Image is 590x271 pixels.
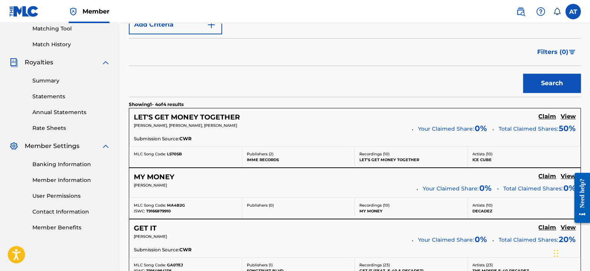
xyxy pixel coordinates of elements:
[559,123,576,134] span: 50 %
[553,8,561,15] div: Notifications
[475,234,487,245] span: 0 %
[134,203,166,208] span: MLC Song Code:
[418,125,474,133] span: Your Claimed Share:
[69,7,78,16] img: Top Rightsholder
[423,185,479,193] span: Your Claimed Share:
[134,123,237,128] span: [PERSON_NAME], [PERSON_NAME], [PERSON_NAME]
[503,185,563,193] span: Total Claimed Shares:
[561,173,576,180] h5: View
[32,124,110,132] a: Rate Sheets
[479,182,492,194] span: 0 %
[533,42,581,62] button: Filters (0)
[551,234,590,271] iframe: Chat Widget
[472,157,576,163] p: ICE CUBE
[101,141,110,151] img: expand
[247,151,350,157] p: Publishers ( 2 )
[9,58,19,67] img: Royalties
[32,224,110,232] a: Member Benefits
[32,160,110,168] a: Banking Information
[129,15,222,34] button: Add Criteria
[134,151,166,157] span: MLC Song Code:
[561,224,576,232] a: View
[134,173,174,182] h5: MY MONEY
[561,173,576,181] a: View
[359,151,463,157] p: Recordings ( 10 )
[129,101,184,108] p: Showing 1 - 4 of 4 results
[25,58,53,67] span: Royalties
[101,58,110,67] img: expand
[472,202,576,208] p: Artists ( 10 )
[538,113,556,120] h5: Claim
[559,234,576,245] span: 20 %
[537,47,568,57] span: Filters ( 0 )
[523,74,581,93] button: Search
[569,50,575,54] img: filter
[247,262,350,268] p: Publishers ( 1 )
[561,113,576,121] a: View
[32,176,110,184] a: Member Information
[359,208,463,214] p: MY MONEY
[568,167,590,229] iframe: Resource Center
[536,7,545,16] img: help
[538,173,556,180] h5: Claim
[563,182,576,194] span: 0%
[32,25,110,33] a: Matching Tool
[561,224,576,231] h5: View
[359,262,463,268] p: Recordings ( 23 )
[475,123,487,134] span: 0 %
[134,113,240,122] h5: LET'S GET MONEY TOGETHER
[167,151,182,157] span: LS70SB
[538,224,556,231] h5: Claim
[499,236,558,243] span: Total Claimed Shares:
[32,208,110,216] a: Contact Information
[167,203,185,208] span: MA4B2G
[472,208,576,214] p: DECADEZ
[247,202,350,208] p: Publishers ( 0 )
[32,192,110,200] a: User Permissions
[516,7,525,16] img: search
[134,183,167,188] span: [PERSON_NAME]
[565,4,581,19] div: User Menu
[9,141,19,151] img: Member Settings
[134,224,157,233] h5: GET IT
[134,263,166,268] span: MLC Song Code:
[134,135,179,142] span: Submission Source:
[418,236,474,244] span: Your Claimed Share:
[32,40,110,49] a: Match History
[207,20,216,29] img: 9d2ae6d4665cec9f34b9.svg
[167,263,183,268] span: GA07EJ
[134,234,167,239] span: [PERSON_NAME]
[134,209,145,214] span: ISWC:
[179,135,192,142] span: CWR
[359,202,463,208] p: Recordings ( 10 )
[247,157,350,163] p: IMME RECORDS
[25,141,79,151] span: Member Settings
[134,246,179,253] span: Submission Source:
[513,4,528,19] a: Public Search
[179,246,192,253] span: CWR
[533,4,548,19] div: Help
[83,7,110,16] span: Member
[499,125,558,132] span: Total Claimed Shares:
[146,209,171,214] span: T9166879910
[32,93,110,101] a: Statements
[472,151,576,157] p: Artists ( 10 )
[561,113,576,120] h5: View
[9,6,39,17] img: MLC Logo
[554,242,558,265] div: Drag
[359,157,463,163] p: LET’S GET MONEY TOGETHER
[32,77,110,85] a: Summary
[32,108,110,116] a: Annual Statements
[472,262,576,268] p: Artists ( 23 )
